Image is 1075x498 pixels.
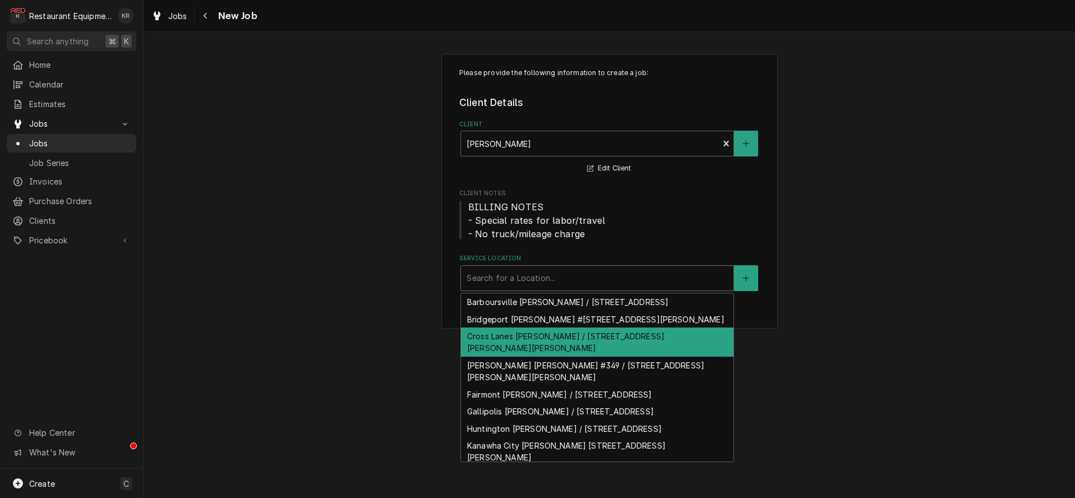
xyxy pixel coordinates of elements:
div: Client Notes [459,189,759,240]
span: Estimates [29,98,131,110]
div: Restaurant Equipment Diagnostics [29,10,112,22]
span: Client Notes [459,200,759,241]
svg: Create New Client [742,140,749,147]
a: Home [7,56,136,74]
div: Job Create/Update Form [459,68,759,291]
span: Home [29,59,131,71]
label: Service Location [459,254,759,263]
span: Client Notes [459,189,759,198]
div: Kanawha City [PERSON_NAME] [STREET_ADDRESS][PERSON_NAME] [461,437,733,467]
a: Go to Pricebook [7,231,136,250]
span: Search anything [27,35,89,47]
span: K [124,35,129,47]
legend: Client Details [459,95,759,110]
span: BILLING NOTES - Special rates for labor/travel - No truck/mileage charge [468,201,605,239]
span: Jobs [168,10,187,22]
span: Jobs [29,118,114,130]
a: Estimates [7,95,136,113]
span: Job Series [29,157,131,169]
div: Job Create/Update [441,54,778,329]
a: Jobs [7,134,136,153]
span: Calendar [29,79,131,90]
a: Go to Help Center [7,423,136,442]
div: Kelli Robinette's Avatar [118,8,133,24]
div: Service Location [459,254,759,290]
label: Client [459,120,759,129]
a: Calendar [7,75,136,94]
div: [PERSON_NAME] [PERSON_NAME] #349 / [STREET_ADDRESS][PERSON_NAME][PERSON_NAME] [461,357,733,386]
a: Purchase Orders [7,192,136,210]
a: Invoices [7,172,136,191]
button: Edit Client [585,162,633,176]
div: R [10,8,26,24]
button: Navigate back [197,7,215,25]
div: Gallipolis [PERSON_NAME] / [STREET_ADDRESS] [461,403,733,420]
span: What's New [29,446,130,458]
a: Clients [7,211,136,230]
span: ⌘ [108,35,116,47]
button: Create New Client [734,131,758,156]
span: New Job [215,8,257,24]
span: Create [29,479,55,488]
div: Fairmont [PERSON_NAME] / [STREET_ADDRESS] [461,386,733,403]
button: Create New Location [734,265,758,291]
div: Barboursville [PERSON_NAME] / [STREET_ADDRESS] [461,293,733,311]
p: Please provide the following information to create a job: [459,68,759,78]
span: Pricebook [29,234,114,246]
a: Job Series [7,154,136,172]
span: C [123,478,129,490]
span: Clients [29,215,131,227]
div: Bridgeport [PERSON_NAME] #[STREET_ADDRESS][PERSON_NAME] [461,311,733,328]
a: Go to What's New [7,443,136,462]
a: Jobs [147,7,192,25]
span: Invoices [29,176,131,187]
div: Cross Lanes [PERSON_NAME] / [STREET_ADDRESS][PERSON_NAME][PERSON_NAME] [461,328,733,357]
a: Go to Jobs [7,114,136,133]
span: Help Center [29,427,130,439]
span: Jobs [29,137,131,149]
span: Purchase Orders [29,195,131,207]
div: Restaurant Equipment Diagnostics's Avatar [10,8,26,24]
div: KR [118,8,133,24]
div: Huntington [PERSON_NAME] / [STREET_ADDRESS] [461,420,733,437]
svg: Create New Location [742,274,749,282]
button: Search anything⌘K [7,31,136,51]
div: Client [459,120,759,176]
